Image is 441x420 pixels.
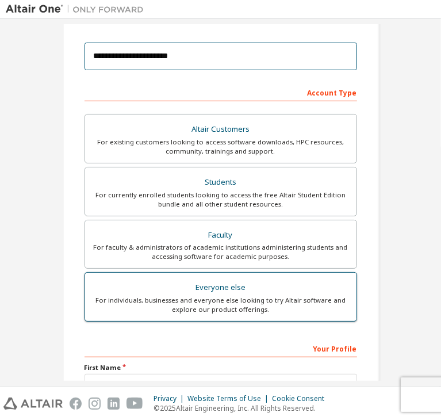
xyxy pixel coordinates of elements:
[3,398,63,410] img: altair_logo.svg
[108,398,120,410] img: linkedin.svg
[92,121,350,138] div: Altair Customers
[187,394,272,403] div: Website Terms of Use
[272,394,331,403] div: Cookie Consent
[6,3,149,15] img: Altair One
[92,190,350,209] div: For currently enrolled students looking to access the free Altair Student Edition bundle and all ...
[154,403,331,413] p: © 2025 Altair Engineering, Inc. All Rights Reserved.
[154,394,187,403] div: Privacy
[85,83,357,101] div: Account Type
[126,398,143,410] img: youtube.svg
[85,363,357,372] label: First Name
[92,280,350,296] div: Everyone else
[89,398,101,410] img: instagram.svg
[70,398,82,410] img: facebook.svg
[92,227,350,243] div: Faculty
[92,296,350,314] div: For individuals, businesses and everyone else looking to try Altair software and explore our prod...
[92,174,350,190] div: Students
[92,138,350,156] div: For existing customers looking to access software downloads, HPC resources, community, trainings ...
[92,243,350,261] div: For faculty & administrators of academic institutions administering students and accessing softwa...
[85,339,357,357] div: Your Profile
